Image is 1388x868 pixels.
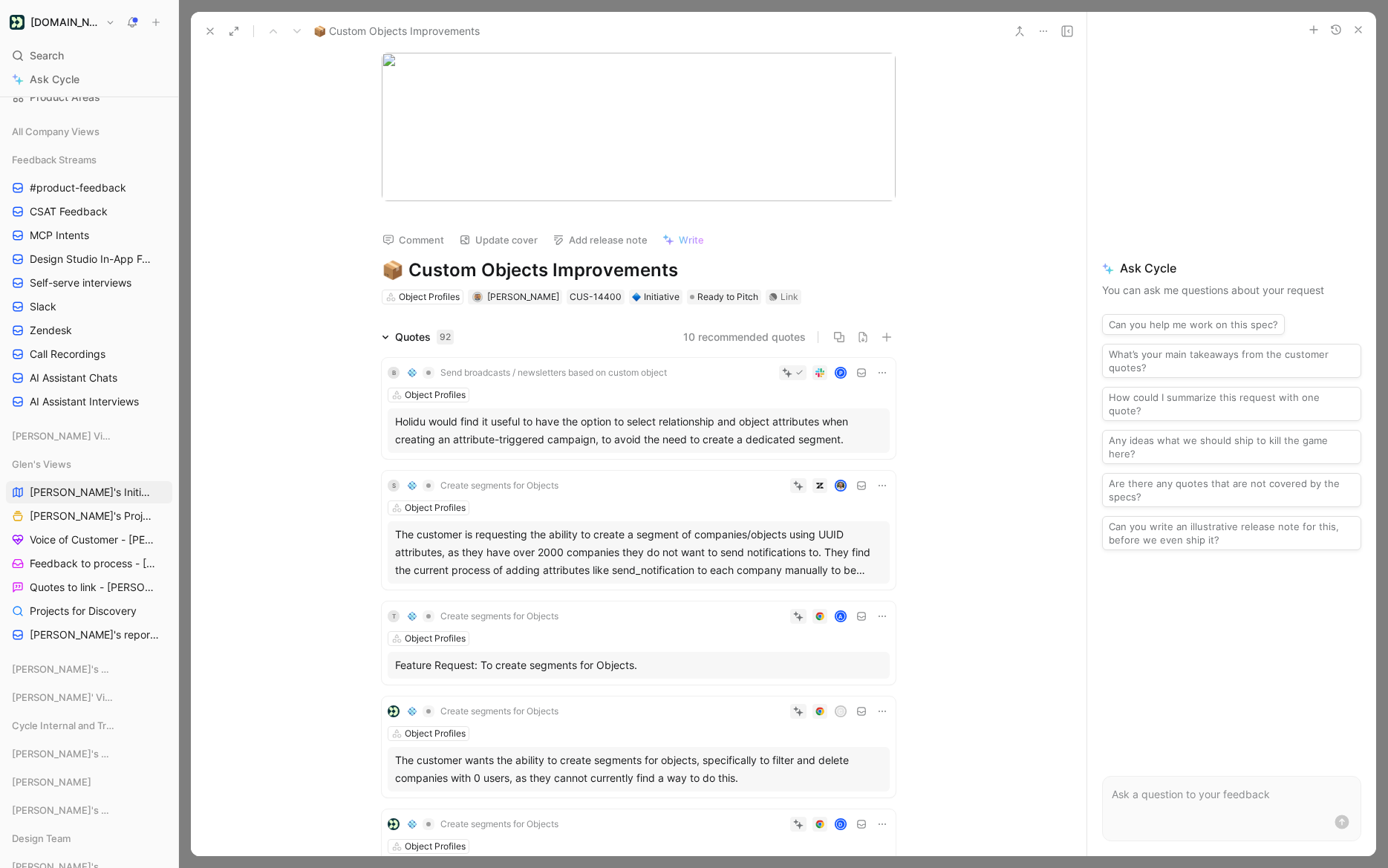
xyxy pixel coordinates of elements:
[30,604,137,619] span: Projects for Discovery
[473,293,481,301] img: avatar
[440,480,558,492] span: Create segments for Objects
[1102,473,1361,507] button: Are there any quotes that are not covered by the specs?
[440,610,558,622] span: Create segments for Objects
[632,290,680,304] div: Initiative
[6,453,172,646] div: Glen's Views[PERSON_NAME]'s Initiatives[PERSON_NAME]'s ProjectsVoice of Customer - [PERSON_NAME]F...
[1102,314,1285,335] button: Can you help me work on this spec?
[836,819,846,829] div: D
[376,229,451,250] button: Comment
[408,707,417,716] img: 💠
[1102,516,1361,550] button: Can you write an illustrative release note for this, before we even ship it?
[405,839,466,854] div: Object Profiles
[395,526,882,579] div: The customer is requesting the ability to create a segment of companies/objects using UUID attrib...
[6,120,172,143] div: All Company Views
[388,818,400,830] img: logo
[570,290,622,304] div: CUS-14400
[487,291,559,302] span: [PERSON_NAME]
[679,233,704,247] span: Write
[405,726,466,741] div: Object Profiles
[440,705,558,717] span: Create segments for Objects
[6,827,172,854] div: Design Team
[395,656,882,674] div: Feature Request: To create segments for Objects.
[30,323,72,338] span: Zendesk
[687,290,761,304] div: Ready to Pitch
[30,47,64,65] span: Search
[6,224,172,247] a: MCP Intents
[12,124,100,139] span: All Company Views
[6,177,172,199] a: #product-feedback
[30,90,100,105] span: Product Areas
[1102,387,1361,421] button: How could I summarize this request with one quote?
[12,428,113,443] span: [PERSON_NAME] Views
[12,803,114,818] span: [PERSON_NAME]'s Views
[6,68,172,91] a: Ask Cycle
[388,610,400,622] div: T
[399,290,460,304] div: Object Profiles
[6,576,172,598] a: Quotes to link - [PERSON_NAME]
[6,12,119,33] button: Customer.io[DOMAIN_NAME]
[12,774,91,789] span: [PERSON_NAME]
[12,831,71,846] span: Design Team
[12,662,114,676] span: [PERSON_NAME]'s Views
[781,290,798,304] div: Link
[405,500,466,515] div: Object Profiles
[6,743,172,765] div: [PERSON_NAME]'s Views
[30,347,105,362] span: Call Recordings
[403,815,564,833] button: 💠Create segments for Objects
[12,690,113,705] span: [PERSON_NAME]' Views
[6,453,172,475] div: Glen's Views
[382,258,896,282] h1: 📦 Custom Objects Improvements
[30,485,153,500] span: [PERSON_NAME]'s Initiatives
[6,714,172,741] div: Cycle Internal and Tracking
[30,71,79,88] span: Ask Cycle
[6,296,172,318] a: Slack
[6,248,172,270] a: Design Studio In-App Feedback
[6,600,172,622] a: Projects for Discovery
[12,746,114,761] span: [PERSON_NAME]'s Views
[6,149,172,413] div: Feedback Streams#product-feedbackCSAT FeedbackMCP IntentsDesign Studio In-App FeedbackSelf-serve ...
[408,820,417,829] img: 💠
[6,86,172,108] a: Product Areas
[30,509,153,523] span: [PERSON_NAME]'s Projects
[6,799,172,821] div: [PERSON_NAME]'s Views
[6,714,172,737] div: Cycle Internal and Tracking
[6,658,172,685] div: [PERSON_NAME]'s Views
[403,364,672,382] button: 💠Send broadcasts / newsletters based on custom object
[836,706,846,716] div: C
[836,368,846,377] div: P
[6,686,172,713] div: [PERSON_NAME]' Views
[30,204,108,219] span: CSAT Feedback
[6,771,172,793] div: [PERSON_NAME]
[6,743,172,769] div: [PERSON_NAME]'s Views
[30,275,131,290] span: Self-serve interviews
[405,388,466,402] div: Object Profiles
[6,481,172,503] a: [PERSON_NAME]'s Initiatives
[437,330,454,345] div: 92
[6,505,172,527] a: [PERSON_NAME]'s Projects
[452,229,544,250] button: Update cover
[1102,344,1361,378] button: What’s your main takeaways from the customer quotes?
[6,149,172,171] div: Feedback Streams
[6,272,172,294] a: Self-serve interviews
[6,771,172,797] div: [PERSON_NAME]
[12,152,97,167] span: Feedback Streams
[12,457,71,471] span: Glen's Views
[30,228,89,243] span: MCP Intents
[30,180,126,195] span: #product-feedback
[6,658,172,680] div: [PERSON_NAME]'s Views
[403,607,564,625] button: 💠Create segments for Objects
[30,299,56,314] span: Slack
[388,480,400,492] div: S
[388,705,400,717] img: logo
[403,477,564,495] button: 💠Create segments for Objects
[1102,430,1361,464] button: Any ideas what we should ship to kill the game here?
[395,328,454,346] div: Quotes
[313,22,480,40] span: 📦 Custom Objects Improvements
[1102,281,1361,299] p: You can ask me questions about your request
[6,120,172,147] div: All Company Views
[6,624,172,646] a: [PERSON_NAME]'s reported feedback (unprocessed)
[405,631,466,646] div: Object Profiles
[408,368,417,377] img: 💠
[395,413,882,448] div: Holidu would find it useful to have the option to select relationship and object attributes when ...
[6,391,172,413] a: AI Assistant Interviews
